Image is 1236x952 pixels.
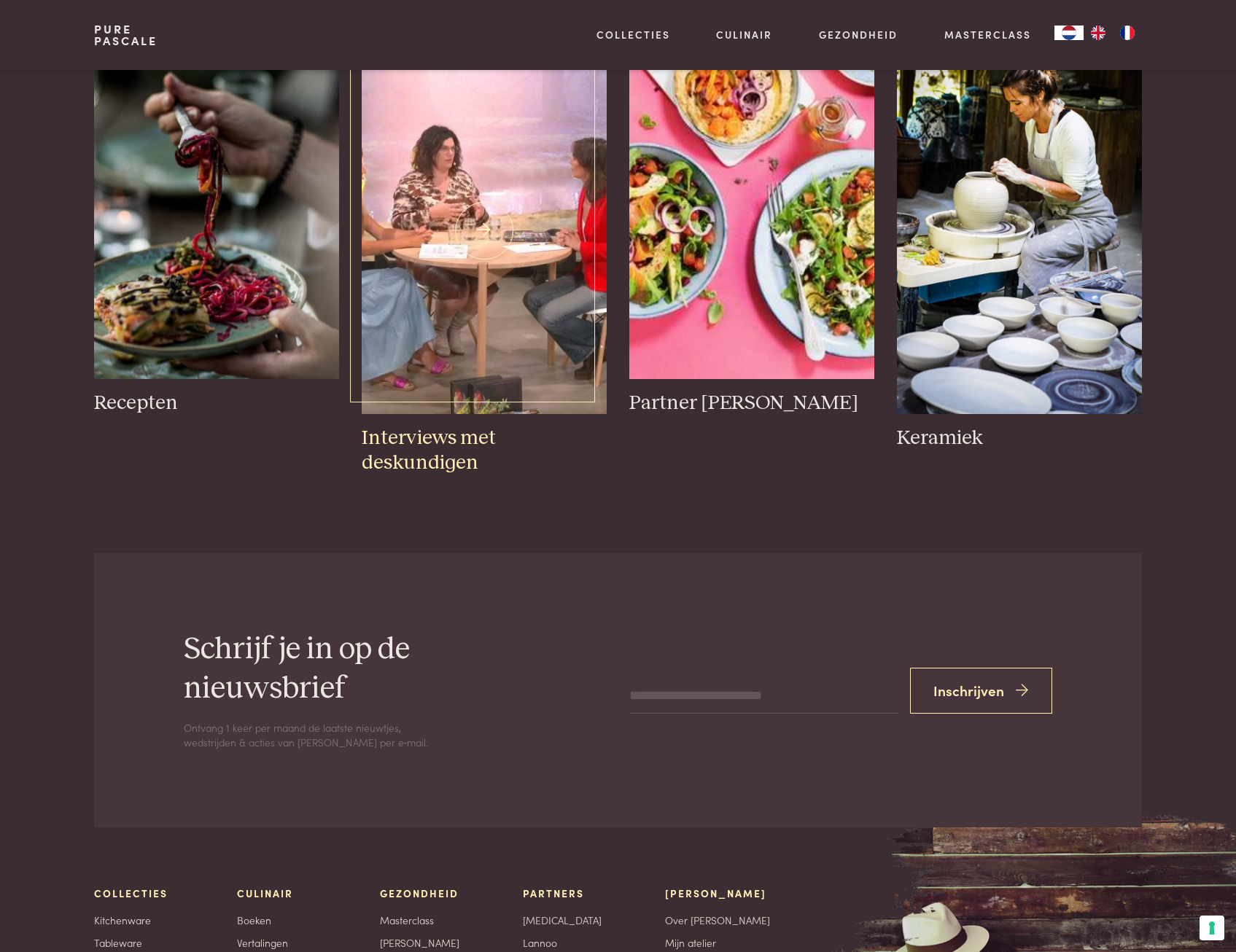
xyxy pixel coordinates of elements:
a: Vertalingen [237,935,288,951]
a: NL [1054,26,1084,40]
a: Masterclass [944,27,1031,42]
a: Over [PERSON_NAME] [665,913,770,928]
a: Lannoo [523,935,557,951]
a: Gezondheid [819,27,898,42]
img: GROUP BANNER CASPER-107(ROZE IETS ZACHTER-PASTEL) [629,12,874,379]
aside: Language selected: Nederlands [1054,26,1142,40]
img: pure-pascale-naessens-DSC02181 [897,47,1141,414]
a: Kitchenware [94,913,151,928]
a: PurePascale [94,23,158,47]
a: EN [1084,26,1113,40]
a: pure-pascale-naessens-Interview met Nina Mouton en Jutta Borms over zelfzorg Interviews met desku... [362,47,606,476]
span: Culinair [237,886,293,901]
a: FR [1113,26,1142,40]
a: GROUP BANNER CASPER-107(ROZE IETS ZACHTER-PASTEL) Partner [PERSON_NAME] [629,12,874,415]
h3: Recepten [94,391,338,416]
a: [PERSON_NAME] [380,935,459,951]
a: Masterclass [380,913,434,928]
ul: Language list [1084,26,1142,40]
a: Pascale Naessens Recepten [94,12,338,415]
h2: Schrijf je in op de nieuwsbrief [184,631,518,708]
a: Collecties [596,27,670,42]
a: Boeken [237,913,271,928]
a: Culinair [716,27,772,42]
span: Gezondheid [380,886,459,901]
a: pure-pascale-naessens-DSC02181 Keramiek [897,47,1141,450]
h3: Interviews met deskundigen [362,426,606,476]
h3: Partner [PERSON_NAME] [629,391,874,416]
button: Inschrijven [910,668,1053,714]
img: Pascale Naessens [94,12,338,379]
button: Uw voorkeuren voor toestemming voor trackingtechnologieën [1200,916,1224,940]
a: Mijn atelier [665,935,716,951]
span: [PERSON_NAME] [665,886,766,901]
p: Ontvang 1 keer per maand de laatste nieuwtjes, wedstrijden & acties van [PERSON_NAME] per e‑mail. [184,720,432,750]
div: Language [1054,26,1084,40]
a: [MEDICAL_DATA] [523,913,602,928]
a: Tableware [94,935,142,951]
span: Partners [523,886,584,901]
img: pure-pascale-naessens-Interview met Nina Mouton en Jutta Borms over zelfzorg [362,47,606,414]
span: Collecties [94,886,168,901]
h3: Keramiek [897,426,1141,451]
